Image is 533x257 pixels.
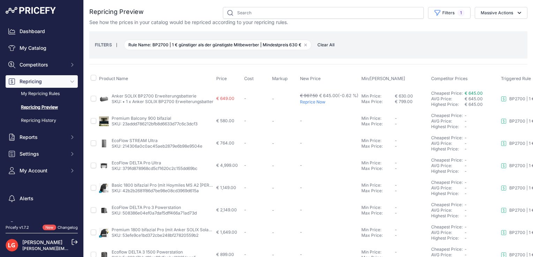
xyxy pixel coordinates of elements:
div: Max Price: [361,121,395,127]
span: - [465,247,467,252]
a: Cheapest Price: [431,180,463,185]
div: Max Price: [361,143,395,149]
a: [PERSON_NAME][EMAIL_ADDRESS][PERSON_NAME][DOMAIN_NAME] [22,246,164,251]
span: Markup [272,76,288,81]
span: Reports [20,134,65,141]
div: AVG Price: [431,141,465,146]
div: Max Price: [361,166,395,171]
span: - [395,233,397,238]
span: - [300,140,302,146]
a: Cheapest Price: [431,202,463,207]
div: AVG Price: [431,230,465,235]
a: Cheapest Price: [431,157,463,163]
div: AVG Price: [431,118,465,124]
a: Dashboard [6,25,78,38]
span: - [272,141,274,146]
button: Competitors [6,59,78,71]
a: Highest Price: [431,213,459,218]
a: My Catalog [6,42,78,54]
span: - [300,118,302,123]
span: - [244,229,246,235]
span: € 764.00 [216,140,234,146]
span: - [244,140,246,146]
button: Filters1 [428,7,471,19]
div: € 630.00 [395,93,428,99]
button: Massive Actions [475,7,527,19]
div: € 799.00 [395,99,428,104]
a: EcoFlow DELTA Pro Ultra [112,160,161,165]
span: Repricing [20,78,65,85]
a: Alerts [6,192,78,205]
span: - [465,185,467,190]
div: Min Price: [361,205,395,210]
a: Repricing Preview [6,101,78,114]
span: - [465,124,467,129]
div: Min Price: [361,182,395,188]
a: Basic 1800 bifazial Pro (mit Hoymiles MS A2 [PERSON_NAME]) [112,182,235,188]
span: - [465,208,467,213]
small: FILTERS [95,42,112,47]
div: Min Price: [361,116,395,121]
span: - [272,230,274,235]
span: € 580.00 [216,118,234,123]
small: | [112,43,121,47]
a: My Repricing Rules [6,88,78,100]
button: Clear All [314,41,338,48]
a: Ecoflow DELTA 3 1500 Powerstation [112,249,183,255]
span: (-0.62 %) [338,93,359,98]
span: - [395,121,397,126]
span: - [300,229,302,235]
span: - [465,230,467,235]
span: - [272,163,274,168]
a: EcoFlow DELTA Pro 3 Powerstation [112,205,181,210]
span: Competitors [20,61,65,68]
span: Competitor Prices [431,76,468,81]
span: - [465,235,467,241]
span: - [465,141,467,146]
span: Rule Name: BP2700 | 1 € günstiger als der günstigste Mitbewerber | Mindestpreis 630 € [124,40,311,50]
div: Min Price: [361,249,395,255]
span: - [395,249,397,255]
h2: Repricing Preview [89,7,144,17]
a: Cheapest Price: [431,135,463,140]
span: - [395,182,397,188]
button: Repricing [6,75,78,88]
span: € 899.00 [216,252,234,257]
a: Premium Balcony 900 bifazial [112,116,171,121]
span: - [244,118,246,123]
span: € 645.00 [319,93,359,98]
a: Premium 1800 bifazial Pro (mit Anker SOLIX Solarbank 3 E2700 Pro) [112,227,247,232]
span: - [272,96,274,101]
span: - [395,116,397,121]
a: Cheapest Price: [431,113,463,118]
div: Min Price: [361,93,395,99]
div: AVG Price: [431,208,465,213]
span: - [272,208,274,213]
div: AVG Price: [431,96,465,102]
a: Highest Price: [431,146,459,151]
div: AVG Price: [431,163,465,169]
span: - [395,210,397,216]
span: € 2,149.00 [216,207,237,212]
span: - [395,160,397,165]
span: My Account [20,167,65,174]
a: Repricing History [6,115,78,127]
span: - [465,157,467,163]
span: - [465,169,467,174]
span: € 1,149.00 [216,185,236,190]
div: € 645.00 [465,96,498,102]
span: New [43,225,56,231]
span: - [272,185,274,190]
input: Search [223,7,424,19]
span: New Price [300,76,321,81]
a: Highest Price: [431,102,459,107]
a: Highest Price: [431,191,459,196]
a: € 645.00 [465,91,483,96]
span: - [300,163,302,168]
span: - [244,207,246,212]
p: Reprice Now [300,99,359,105]
span: € 1,649.00 [216,229,237,235]
a: SKU: • 1 x Anker SOLIX BP2700 Erweiterungsbatterie • 1 x Verriegelungsset • 1 x Wandmontage-Set •... [112,99,361,104]
span: - [272,118,274,124]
